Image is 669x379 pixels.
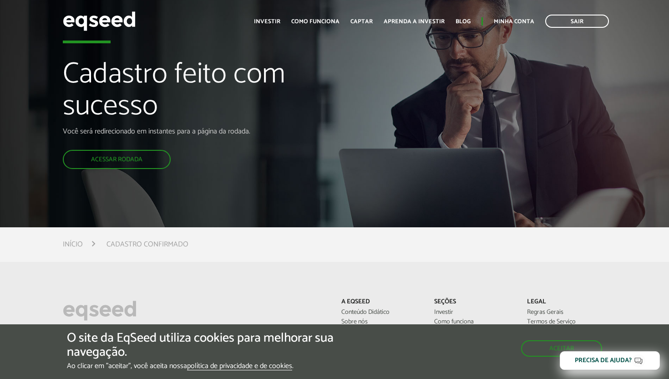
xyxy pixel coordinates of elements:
li: Cadastro confirmado [106,238,188,251]
h5: O site da EqSeed utiliza cookies para melhorar sua navegação. [67,331,388,359]
a: Captar [350,19,373,25]
a: Sair [545,15,609,28]
a: Acessar rodada [63,150,171,169]
h1: Cadastro feito com sucesso [63,59,384,128]
p: Legal [527,298,606,306]
img: EqSeed [63,9,136,33]
p: Ao clicar em "aceitar", você aceita nossa . [67,362,388,370]
button: Aceitar [521,340,602,357]
a: Termos de Serviço [527,319,606,325]
a: Como funciona [291,19,340,25]
a: Regras Gerais [527,309,606,316]
p: Você será redirecionado em instantes para a página da rodada. [63,127,384,136]
img: EqSeed Logo [63,298,137,323]
a: política de privacidade e de cookies [187,363,292,370]
a: Minha conta [494,19,534,25]
a: Como funciona [434,319,513,325]
a: Investir [434,309,513,316]
p: A EqSeed [341,298,421,306]
a: Sobre nós [341,319,421,325]
p: Seções [434,298,513,306]
a: Conteúdo Didático [341,309,421,316]
a: Início [63,241,83,248]
a: Aprenda a investir [384,19,445,25]
a: Blog [456,19,471,25]
a: Investir [254,19,280,25]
